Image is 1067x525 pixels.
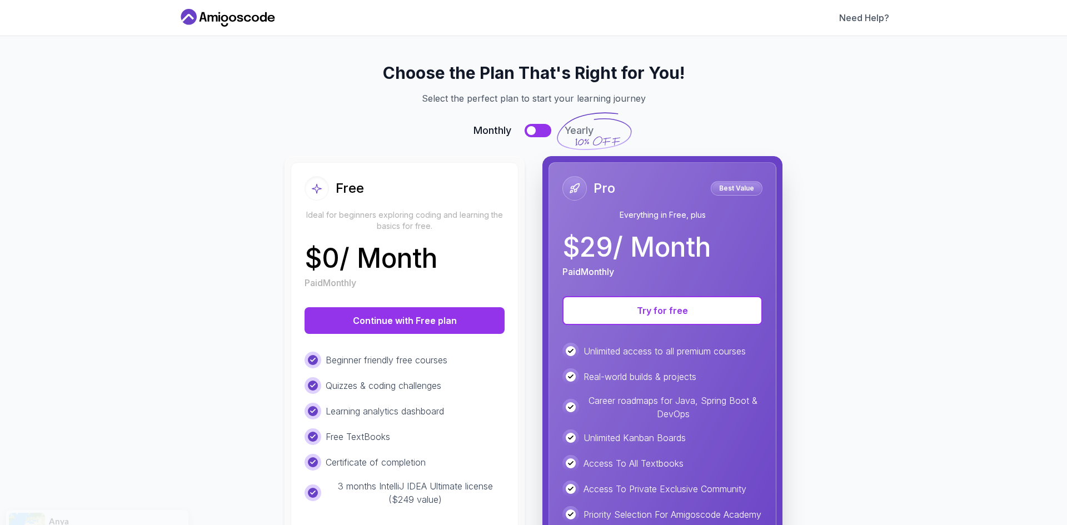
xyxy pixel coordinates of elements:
p: Priority Selection For Amigoscode Academy [584,508,761,521]
p: Ideal for beginners exploring coding and learning the basics for free. [305,209,505,232]
p: Career roadmaps for Java, Spring Boot & DevOps [584,394,762,421]
span: Monthly [473,123,511,138]
p: Real-world builds & projects [584,370,696,383]
h2: Choose the Plan That's Right for You! [191,63,876,83]
p: Learning analytics dashboard [326,404,444,418]
p: $ 29 / Month [562,234,711,261]
h2: Free [336,179,364,197]
p: Access To All Textbooks [584,457,684,470]
a: Need Help? [839,11,889,24]
p: Select the perfect plan to start your learning journey [191,92,876,105]
p: Certificate of completion [326,456,426,469]
p: Unlimited Kanban Boards [584,431,686,444]
p: $ 0 / Month [305,245,437,272]
button: Try for free [562,296,762,325]
p: Beginner friendly free courses [326,353,447,367]
p: Everything in Free, plus [562,209,762,221]
p: Quizzes & coding challenges [326,379,441,392]
button: Continue with Free plan [305,307,505,334]
p: Paid Monthly [562,265,614,278]
p: 3 months IntelliJ IDEA Ultimate license ($249 value) [326,479,505,506]
p: Best Value [712,183,761,194]
p: Free TextBooks [326,430,390,443]
p: Unlimited access to all premium courses [584,344,746,358]
p: Access To Private Exclusive Community [584,482,746,496]
p: Paid Monthly [305,276,356,289]
h2: Pro [594,179,615,197]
